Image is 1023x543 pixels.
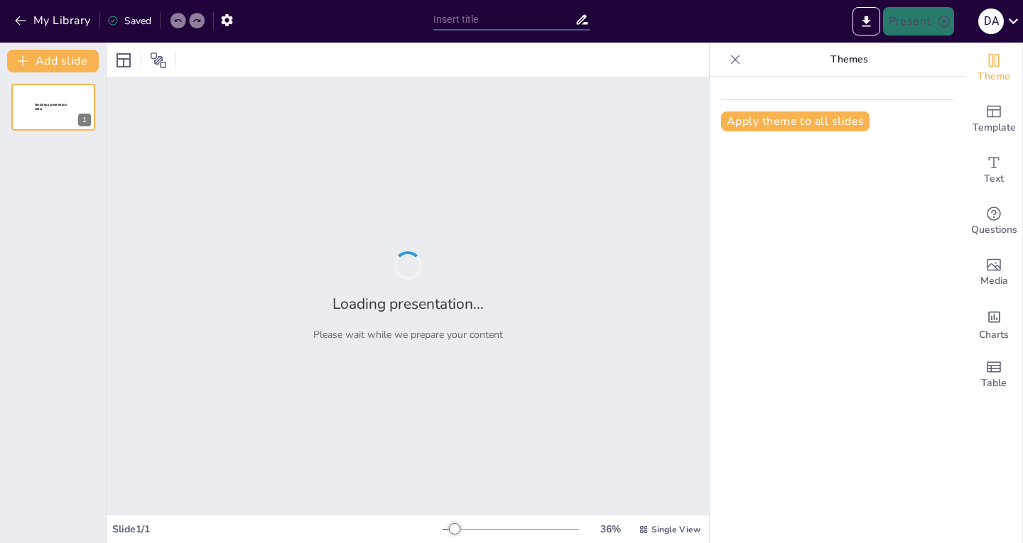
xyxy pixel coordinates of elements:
button: Apply theme to all slides [721,111,870,131]
div: Get real-time input from your audience [965,196,1022,247]
p: Please wait while we prepare your content [313,328,503,341]
span: Charts [979,327,1009,343]
button: Present [883,7,954,35]
div: Change the overall theme [965,43,1022,94]
div: Add charts and graphs [965,298,1022,349]
div: 1 [11,84,95,131]
div: 1 [78,114,91,126]
span: Template [973,120,1016,136]
input: Insert title [433,9,575,30]
span: Media [980,273,1008,289]
span: Text [984,171,1004,187]
div: Add ready made slides [965,94,1022,145]
div: Saved [107,14,151,28]
h2: Loading presentation... [332,294,484,314]
span: Sendsteps presentation editor [35,103,67,111]
span: Table [981,375,1007,391]
span: Single View [651,524,700,535]
span: Questions [971,222,1017,238]
div: D A [978,9,1004,34]
span: Theme [978,69,1010,84]
div: Add images, graphics, shapes or video [965,247,1022,298]
button: Export to PowerPoint [852,7,880,35]
div: 36 % [593,522,627,536]
button: D A [978,7,1004,35]
button: My Library [11,9,97,32]
span: Position [150,52,167,69]
div: Add a table [965,349,1022,400]
p: Themes [747,43,951,77]
div: Layout [112,49,135,72]
button: Add slide [7,50,99,72]
div: Add text boxes [965,145,1022,196]
div: Slide 1 / 1 [112,522,443,536]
